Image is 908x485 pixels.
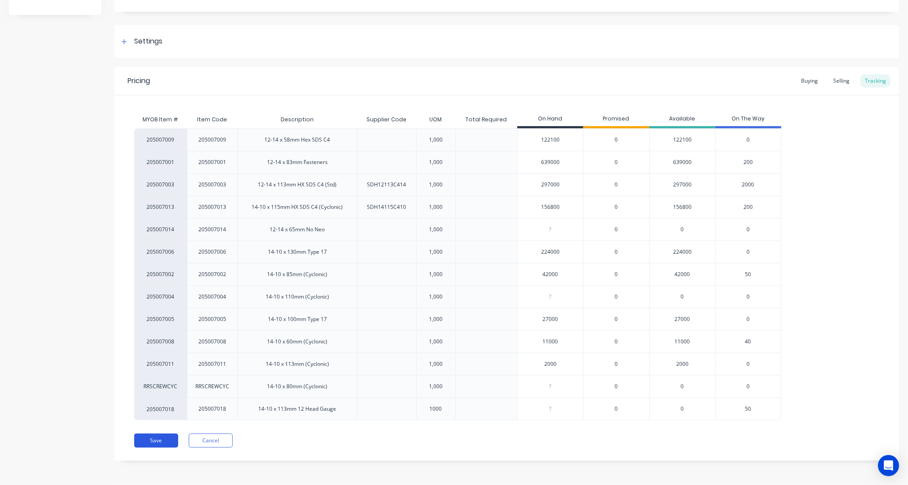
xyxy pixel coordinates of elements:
[649,128,715,151] div: 122100
[518,286,583,308] div: ?
[134,330,187,353] div: 205007008
[134,353,187,375] div: 205007011
[367,203,406,211] div: SDH14115C410
[743,203,753,211] span: 200
[268,248,327,256] div: 14-10 x 130mm Type 17
[615,338,618,346] span: 0
[583,111,649,128] div: Promised
[649,218,715,241] div: 0
[190,109,234,131] div: Item Code
[649,151,715,173] div: 639000
[429,226,443,233] div: 1,000
[429,338,443,346] div: 1,000
[742,181,754,189] span: 2000
[458,109,514,131] div: Total Required
[199,293,227,301] div: 205007004
[747,315,750,323] span: 0
[429,181,443,189] div: 1,000
[517,111,583,128] div: On Hand
[252,203,343,211] div: 14-10 x 115mm HX SDS C4 (Cyclonic)
[267,158,328,166] div: 12-14 x 83mm Fasteners
[134,196,187,218] div: 205007013
[199,360,227,368] div: 205007011
[268,315,327,323] div: 14-10 x 100mm Type 17
[649,111,715,128] div: Available
[266,293,329,301] div: 14-10 x 110mm (Cyclonic)
[259,405,337,413] div: 14-10 x 113mm 12 Head Gauge
[878,455,899,476] div: Open Intercom Messenger
[199,226,227,233] div: 205007014
[258,181,337,189] div: 12-14 x 113mm HX SDS C4 (Std)
[615,203,618,211] span: 0
[745,338,751,346] span: 40
[615,293,618,301] span: 0
[429,360,443,368] div: 1,000
[429,315,443,323] div: 1,000
[429,158,443,166] div: 1,000
[649,173,715,196] div: 297000
[430,405,442,413] div: 1000
[359,109,414,131] div: Supplier Code
[715,111,781,128] div: On The Way
[267,270,328,278] div: 14-10 x 85mm (Cyclonic)
[134,375,187,397] div: RRSCREWCYC
[134,218,187,241] div: 205007014
[649,241,715,263] div: 224000
[518,241,583,263] div: 224000
[518,331,583,353] div: 11000
[518,263,583,285] div: 42000
[265,136,330,144] div: 12-14 x 58mm Hex SDS C4
[429,383,443,390] div: 1,000
[518,376,583,397] div: ?
[615,248,618,256] span: 0
[747,248,750,256] span: 0
[649,397,715,420] div: 0
[518,196,583,218] div: 156800
[649,308,715,330] div: 27000
[134,263,187,285] div: 205007002
[199,181,227,189] div: 205007003
[266,360,329,368] div: 14-10 x 113mm (Cyclonic)
[615,181,618,189] span: 0
[128,76,150,86] div: Pricing
[422,109,449,131] div: UOM
[199,315,227,323] div: 205007005
[615,270,618,278] span: 0
[367,181,406,189] div: SDH12113C414
[743,158,753,166] span: 200
[747,136,750,144] span: 0
[429,293,443,301] div: 1,000
[747,226,750,233] span: 0
[615,136,618,144] span: 0
[518,151,583,173] div: 639000
[745,270,751,278] span: 50
[615,158,618,166] span: 0
[649,330,715,353] div: 11000
[518,353,583,375] div: 2000
[649,353,715,375] div: 2000
[199,136,227,144] div: 205007009
[134,308,187,330] div: 205007005
[615,315,618,323] span: 0
[747,360,750,368] span: 0
[518,308,583,330] div: 27000
[518,219,583,241] div: ?
[649,285,715,308] div: 0
[199,158,227,166] div: 205007001
[797,74,822,88] div: Buying
[518,129,583,151] div: 122100
[267,338,328,346] div: 14-10 x 60mm (Cyclonic)
[274,109,321,131] div: Description
[649,196,715,218] div: 156800
[199,270,227,278] div: 205007002
[649,375,715,397] div: 0
[134,397,187,420] div: 205007018
[615,360,618,368] span: 0
[429,203,443,211] div: 1,000
[747,383,750,390] span: 0
[134,173,187,196] div: 205007003
[134,241,187,263] div: 205007006
[615,383,618,390] span: 0
[134,111,187,128] div: MYOB Item #
[518,398,583,420] div: ?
